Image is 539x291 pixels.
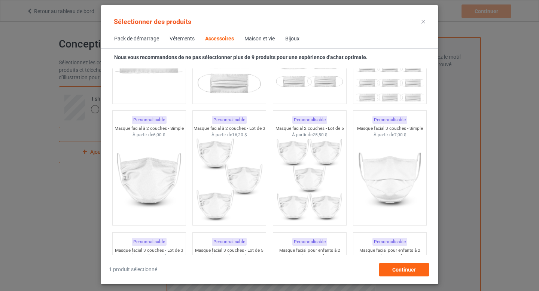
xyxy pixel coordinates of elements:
font: Personnalisable [294,239,326,244]
font: À partir de [211,254,232,259]
img: regular.jpg [196,138,263,221]
font: 16,20 $ [232,132,247,137]
font: Personnalisable [133,239,165,244]
font: Continuer [392,267,416,273]
font: Masque facial 3 couches - Lot de 3 [115,248,183,253]
font: Personnalisable [213,117,245,122]
div: Continuer [379,263,429,276]
font: 6,00 $ [153,132,165,137]
font: 18,90 $ [152,254,167,259]
font: Sélectionner des produits [114,18,191,25]
font: À partir de [211,132,232,137]
font: Masque facial à 2 couches - Lot de 3 [194,126,265,131]
font: Nous vous recommandons de ne pas sélectionner plus de 9 produits pour une expérience d'achat opti... [114,54,368,60]
font: À partir de [133,132,153,137]
font: Masque facial 3 couches - Lot de 5 [195,248,264,253]
font: Pack de démarrage [114,36,159,42]
font: Masque facial 2 couches - Lot de 5 [275,126,344,131]
font: 29,75 $ [232,254,247,259]
font: À partir de [374,132,394,137]
font: 1 produit sélectionné [109,266,157,272]
img: regular.jpg [276,138,343,221]
font: Masque facial à 2 couches - Simple [115,126,184,131]
font: À partir de [292,132,313,137]
font: À partir de [131,254,152,259]
font: Masque facial 3 couches - Simple [357,126,423,131]
font: Personnalisable [133,117,165,122]
font: Personnalisable [213,239,245,244]
font: Bijoux [285,36,299,42]
font: Personnalisable [294,117,326,122]
font: 7,00 $ [394,132,406,137]
img: regular.jpg [356,138,423,221]
font: Masque facial pour enfants à 2 couches - Lot de 3 [359,248,420,259]
font: Maison et vie [244,36,275,42]
font: 25,50 $ [313,132,328,137]
font: Personnalisable [374,117,406,122]
font: Vêtements [170,36,195,42]
font: Accessoires [205,36,234,42]
font: Personnalisable [374,239,406,244]
font: Masque facial pour enfants à 2 couches - Simple [279,248,340,259]
img: regular.jpg [116,138,183,221]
